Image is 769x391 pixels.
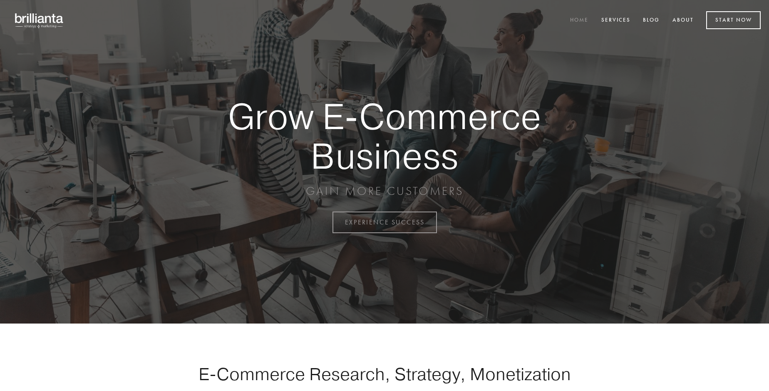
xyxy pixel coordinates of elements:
h1: E-Commerce Research, Strategy, Monetization [172,364,597,384]
p: GAIN MORE CUSTOMERS [199,184,570,199]
strong: Grow E-Commerce Business [199,97,570,175]
a: About [667,14,699,27]
a: Start Now [706,11,761,29]
a: Blog [638,14,665,27]
img: brillianta - research, strategy, marketing [8,8,71,32]
a: EXPERIENCE SUCCESS [332,212,437,233]
a: Services [596,14,636,27]
a: Home [565,14,594,27]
